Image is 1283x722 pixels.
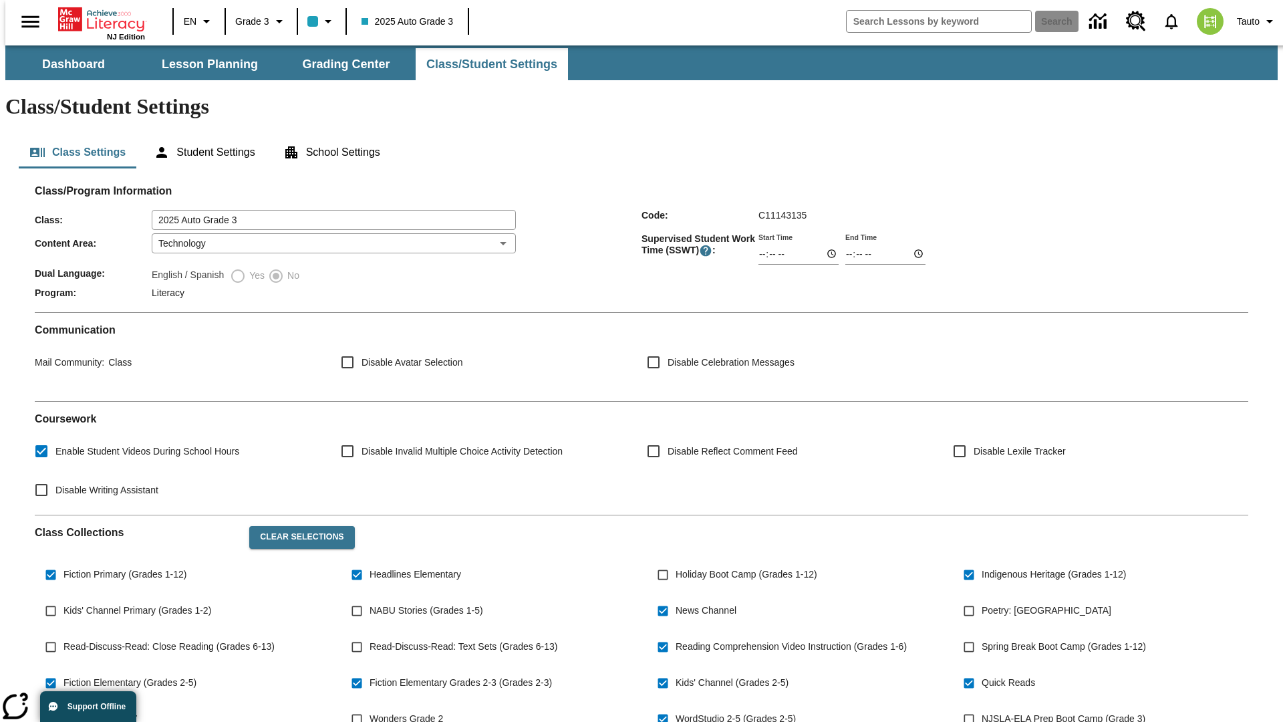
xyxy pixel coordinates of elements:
[63,604,211,618] span: Kids' Channel Primary (Grades 1-2)
[1154,4,1189,39] a: Notifications
[235,15,269,29] span: Grade 3
[184,15,196,29] span: EN
[152,210,516,230] input: Class
[152,287,184,298] span: Literacy
[104,357,132,368] span: Class
[370,568,461,582] span: Headlines Elementary
[35,526,239,539] h2: Class Collections
[982,568,1126,582] span: Indigenous Heritage (Grades 1-12)
[19,136,136,168] button: Class Settings
[35,238,152,249] span: Content Area :
[1189,4,1232,39] button: Select a new avatar
[63,676,196,690] span: Fiction Elementary (Grades 2-5)
[668,356,795,370] span: Disable Celebration Messages
[35,357,104,368] span: Mail Community :
[676,604,736,618] span: News Channel
[1197,8,1224,35] img: avatar image
[847,11,1031,32] input: search field
[370,604,483,618] span: NABU Stories (Grades 1-5)
[35,412,1248,425] h2: Course work
[758,210,807,221] span: C11143135
[699,244,712,257] button: Supervised Student Work Time is the timeframe when students can take LevelSet and when lessons ar...
[1237,15,1260,29] span: Tauto
[1118,3,1154,39] a: Resource Center, Will open in new tab
[362,356,463,370] span: Disable Avatar Selection
[143,48,277,80] button: Lesson Planning
[35,198,1248,302] div: Class/Program Information
[668,445,798,459] span: Disable Reflect Comment Feed
[845,232,877,242] label: End Time
[35,268,152,279] span: Dual Language :
[55,445,239,459] span: Enable Student Videos During School Hours
[230,9,293,33] button: Grade: Grade 3, Select a grade
[7,48,140,80] button: Dashboard
[35,185,1248,197] h2: Class/Program Information
[416,48,568,80] button: Class/Student Settings
[362,445,563,459] span: Disable Invalid Multiple Choice Activity Detection
[362,15,454,29] span: 2025 Auto Grade 3
[35,412,1248,504] div: Coursework
[1232,9,1283,33] button: Profile/Settings
[641,233,758,257] span: Supervised Student Work Time (SSWT) :
[249,526,354,549] button: Clear Selections
[152,233,516,253] div: Technology
[152,268,224,284] label: English / Spanish
[284,269,299,283] span: No
[35,324,1248,390] div: Communication
[982,640,1146,654] span: Spring Break Boot Camp (Grades 1-12)
[63,568,186,582] span: Fiction Primary (Grades 1-12)
[641,210,758,221] span: Code :
[58,5,145,41] div: Home
[5,45,1278,80] div: SubNavbar
[5,48,569,80] div: SubNavbar
[279,48,413,80] button: Grading Center
[58,6,145,33] a: Home
[758,232,793,242] label: Start Time
[63,640,275,654] span: Read-Discuss-Read: Close Reading (Grades 6-13)
[35,215,152,225] span: Class :
[676,568,817,582] span: Holiday Boot Camp (Grades 1-12)
[302,9,341,33] button: Class color is light blue. Change class color
[982,604,1111,618] span: Poetry: [GEOGRAPHIC_DATA]
[35,324,1248,336] h2: Communication
[273,136,391,168] button: School Settings
[143,136,265,168] button: Student Settings
[19,136,1264,168] div: Class/Student Settings
[370,676,552,690] span: Fiction Elementary Grades 2-3 (Grades 2-3)
[178,9,221,33] button: Language: EN, Select a language
[974,445,1066,459] span: Disable Lexile Tracker
[676,676,789,690] span: Kids' Channel (Grades 2-5)
[370,640,557,654] span: Read-Discuss-Read: Text Sets (Grades 6-13)
[246,269,265,283] span: Yes
[1081,3,1118,40] a: Data Center
[35,287,152,298] span: Program :
[676,640,907,654] span: Reading Comprehension Video Instruction (Grades 1-6)
[40,691,136,722] button: Support Offline
[982,676,1035,690] span: Quick Reads
[107,33,145,41] span: NJ Edition
[5,94,1278,119] h1: Class/Student Settings
[55,483,158,497] span: Disable Writing Assistant
[11,2,50,41] button: Open side menu
[67,702,126,711] span: Support Offline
